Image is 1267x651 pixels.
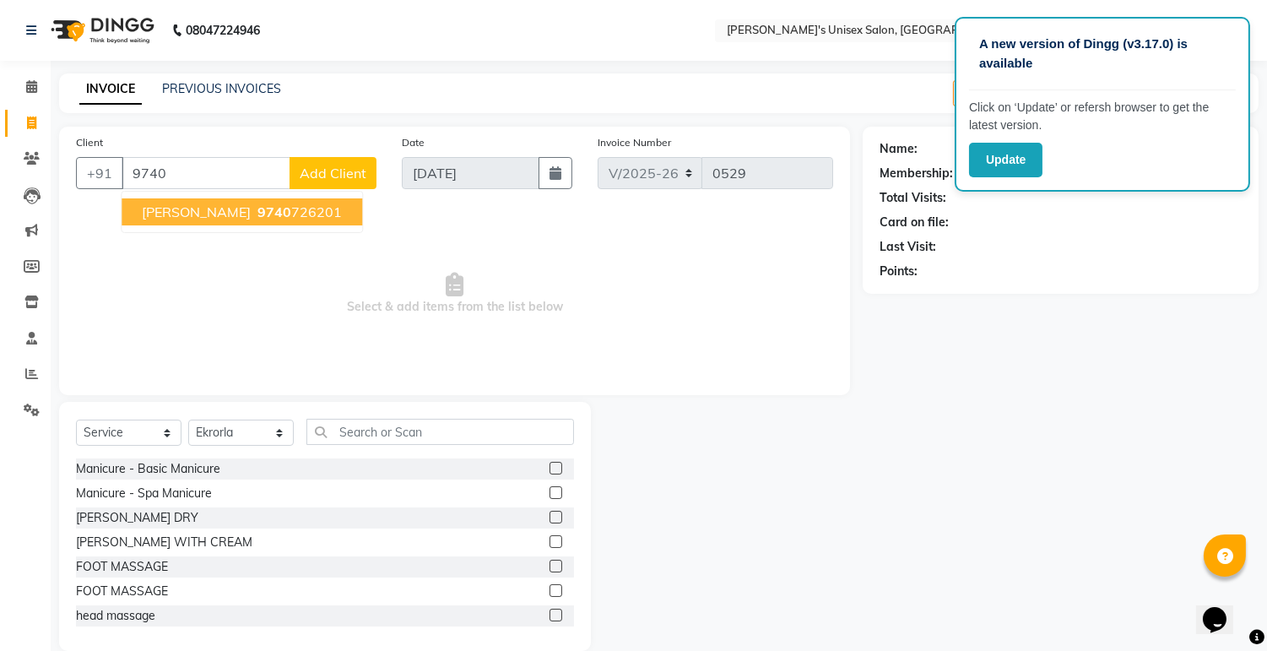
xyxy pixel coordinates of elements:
[76,135,103,150] label: Client
[186,7,260,54] b: 08047224946
[76,485,212,502] div: Manicure - Spa Manicure
[1196,583,1250,634] iframe: chat widget
[880,214,949,231] div: Card on file:
[142,203,251,220] span: [PERSON_NAME]
[969,99,1236,134] p: Click on ‘Update’ or refersh browser to get the latest version.
[76,583,168,600] div: FOOT MASSAGE
[953,80,1050,106] button: Create New
[290,157,376,189] button: Add Client
[300,165,366,182] span: Add Client
[880,189,946,207] div: Total Visits:
[76,460,220,478] div: Manicure - Basic Manicure
[254,203,342,220] ngb-highlight: 726201
[306,419,574,445] input: Search or Scan
[979,35,1226,73] p: A new version of Dingg (v3.17.0) is available
[880,140,918,158] div: Name:
[880,165,953,182] div: Membership:
[880,238,936,256] div: Last Visit:
[969,143,1042,177] button: Update
[79,74,142,105] a: INVOICE
[76,534,252,551] div: [PERSON_NAME] WITH CREAM
[162,81,281,96] a: PREVIOUS INVOICES
[76,157,123,189] button: +91
[76,558,168,576] div: FOOT MASSAGE
[122,157,290,189] input: Search by Name/Mobile/Email/Code
[76,209,833,378] span: Select & add items from the list below
[257,203,291,220] span: 9740
[76,509,198,527] div: [PERSON_NAME] DRY
[43,7,159,54] img: logo
[402,135,425,150] label: Date
[76,607,155,625] div: head massage
[598,135,671,150] label: Invoice Number
[880,263,918,280] div: Points:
